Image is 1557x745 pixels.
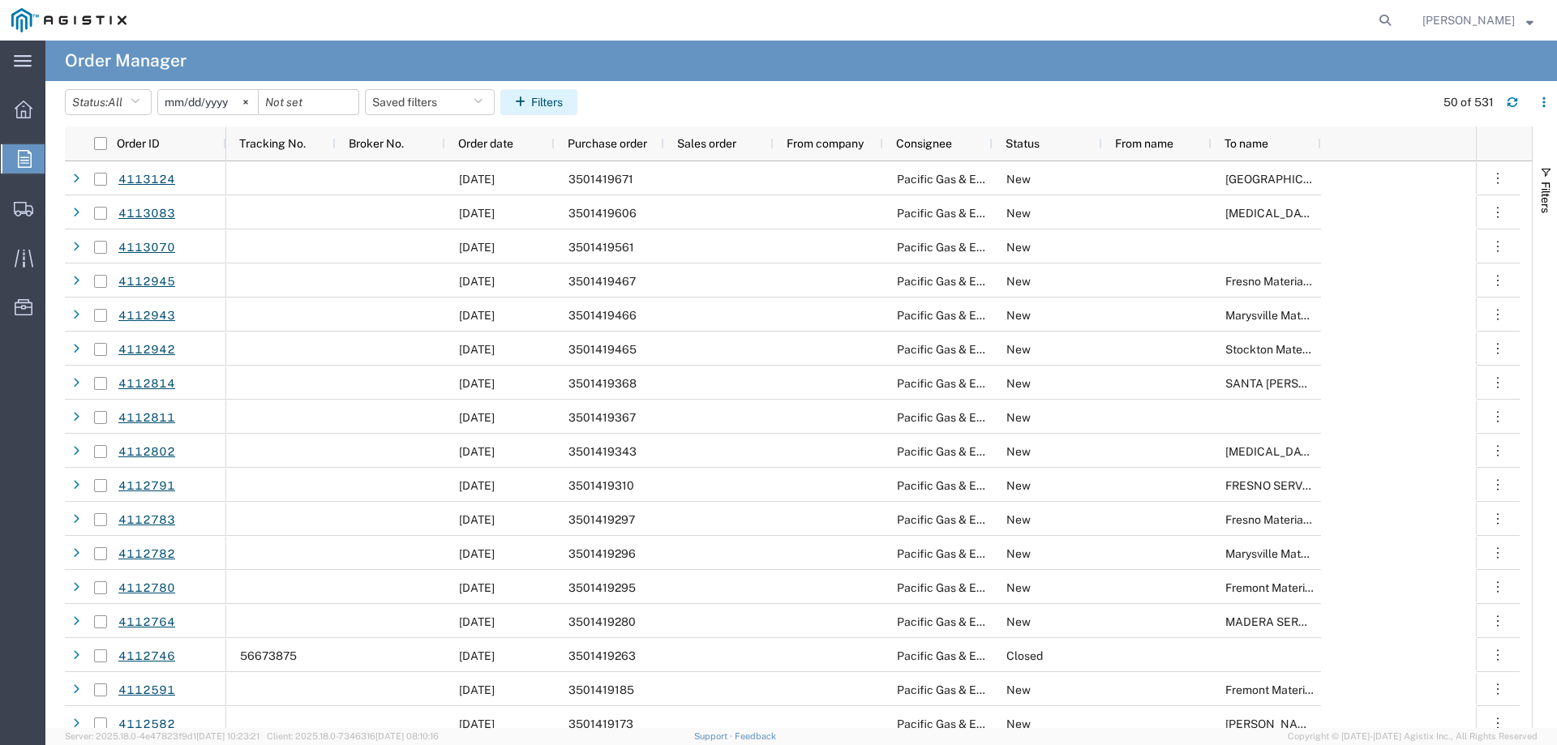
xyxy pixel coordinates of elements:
span: Marysville Materials Receiving [1225,309,1383,322]
span: 08/29/2025 [459,411,495,424]
span: 3501419368 [568,377,637,390]
span: Status [1006,137,1040,150]
a: 4112780 [118,574,176,602]
a: 4112811 [118,404,176,432]
span: 08/31/2025 [459,343,495,356]
span: Order ID [117,137,160,150]
span: Pacific Gas & Electric Company [897,445,1062,458]
a: 4112783 [118,506,176,534]
span: 3501419185 [568,683,634,696]
span: 08/29/2025 [459,513,495,526]
span: Copyright © [DATE]-[DATE] Agistix Inc., All Rights Reserved [1288,730,1538,743]
span: Broker No. [349,137,404,150]
span: Marysville Materials Receiving [1225,547,1383,560]
a: 4112943 [118,302,176,330]
span: Fremont Materials Receiving [1225,581,1374,594]
span: 08/29/2025 [459,547,495,560]
a: 4112814 [118,370,176,398]
span: [DATE] 08:10:16 [375,731,439,741]
span: 09/02/2025 [459,241,495,254]
span: New [1006,683,1031,696]
a: 4112791 [118,472,176,500]
a: 4112782 [118,540,176,568]
span: Pacific Gas & Electric Company [897,309,1062,322]
span: New [1006,241,1031,254]
span: 56673875 [240,649,297,662]
span: 08/31/2025 [459,309,495,322]
span: Pacific Gas & Electric Company [897,615,1062,628]
span: Consignee [896,137,952,150]
span: Pacific Gas & Electric Company [897,377,1062,390]
a: 4113070 [118,233,176,262]
span: Pacific Gas & Electric Company [897,717,1062,730]
span: From name [1115,137,1173,150]
span: New [1006,207,1031,220]
span: 3501419606 [568,207,637,220]
span: MADERA SERVICE CENTER [1225,615,1372,628]
a: Feedback [735,731,776,741]
span: 3501419263 [568,649,636,662]
span: 08/29/2025 [459,479,495,492]
span: 08/29/2025 [459,615,495,628]
span: Client: 2025.18.0-7346316 [267,731,439,741]
span: New [1006,343,1031,356]
span: CINNABAR [1225,445,1318,458]
span: Pacific Gas & Electric Company [897,649,1062,662]
span: Pacific Gas & Electric Company [897,275,1062,288]
a: 4112945 [118,268,176,296]
span: Pacific Gas & Electric Company [897,411,1062,424]
span: Filters [1539,182,1552,213]
span: 09/02/2025 [459,173,495,186]
span: Purchase order [568,137,647,150]
span: New [1006,377,1031,390]
span: 08/28/2025 [459,717,495,730]
span: New [1006,411,1031,424]
span: New [1006,275,1031,288]
span: 3501419295 [568,581,636,594]
span: Pacific Gas & Electric Company [897,241,1062,254]
span: Tracking No. [239,137,306,150]
span: [DATE] 10:23:21 [196,731,259,741]
span: 3501419173 [568,717,633,730]
span: 3501419310 [568,479,634,492]
span: Pacific Gas & Electric Company [897,479,1062,492]
span: Pacific Gas & Electric Company [897,683,1062,696]
button: [PERSON_NAME] [1422,11,1534,30]
span: 3501419367 [568,411,636,424]
button: Filters [500,89,577,115]
input: Not set [158,90,258,114]
a: 4112764 [118,608,176,636]
span: FRESNO SERVICE CENTER [1225,479,1369,492]
span: New [1006,173,1031,186]
span: Dave Thomas [1422,11,1515,29]
span: Fresno Materials Receiving [1225,513,1366,526]
span: New [1006,513,1031,526]
span: Server: 2025.18.0-4e47823f9d1 [65,731,259,741]
a: Support [694,731,735,741]
span: Pacific Gas & Electric Company [897,547,1062,560]
span: RICHMOND [1225,173,1341,186]
span: Pacific Gas & Electric Company [897,513,1062,526]
span: 08/31/2025 [459,275,495,288]
span: CINNABAR [1225,207,1318,220]
span: 08/29/2025 [459,649,495,662]
h4: Order Manager [65,41,187,81]
span: Order date [458,137,513,150]
span: New [1006,479,1031,492]
span: 3501419467 [568,275,636,288]
span: 3501419280 [568,615,636,628]
div: 50 of 531 [1443,94,1494,111]
span: Stockton Materials [1225,343,1324,356]
span: 3501419465 [568,343,637,356]
span: Sales order [677,137,736,150]
span: To name [1225,137,1268,150]
a: 4112802 [118,438,176,466]
span: Closed [1006,649,1043,662]
span: New [1006,717,1031,730]
img: logo [11,8,127,32]
span: Fremont Materials Receiving [1225,683,1374,696]
span: SANTA MARIA SERVICE CTR [1225,377,1433,390]
span: Fresno Materials Receiving [1225,275,1366,288]
a: 4113124 [118,165,176,194]
span: Pacific Gas & Electric Company [897,343,1062,356]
